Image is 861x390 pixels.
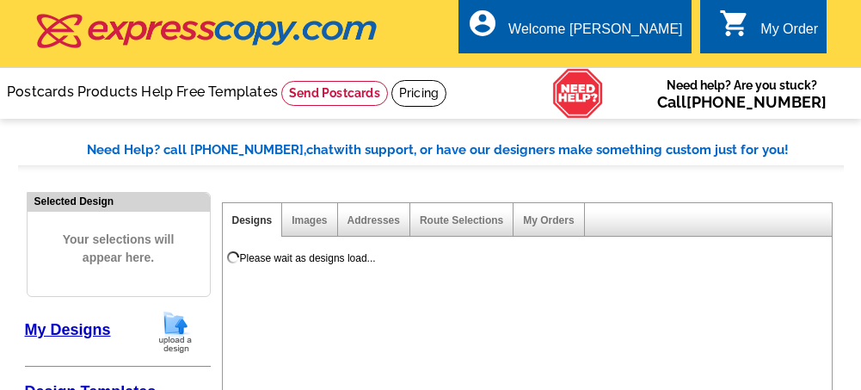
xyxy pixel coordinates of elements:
[40,214,197,284] span: Your selections will appear here.
[508,22,682,46] div: Welcome [PERSON_NAME]
[87,140,844,160] div: Need Help? call [PHONE_NUMBER], with support, or have our designers make something custom just fo...
[292,214,327,226] a: Images
[28,193,210,209] div: Selected Design
[306,142,334,158] span: chat
[7,84,74,100] a: Postcards
[760,22,818,46] div: My Order
[523,214,574,226] a: My Orders
[25,321,111,338] a: My Designs
[719,19,818,40] a: shopping_cart My Order
[657,93,827,111] span: Call
[226,251,240,264] img: loading...
[719,8,750,39] i: shopping_cart
[686,93,827,111] a: [PHONE_NUMBER]
[552,68,604,119] img: help
[240,251,376,266] div: Please wait as designs load...
[420,214,503,226] a: Route Selections
[467,8,498,39] i: account_circle
[347,214,400,226] a: Addresses
[176,84,278,100] a: Free Templates
[77,84,138,100] a: Products
[141,84,173,100] a: Help
[153,310,198,354] img: upload-design
[232,214,273,226] a: Designs
[657,77,827,111] span: Need help? Are you stuck?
